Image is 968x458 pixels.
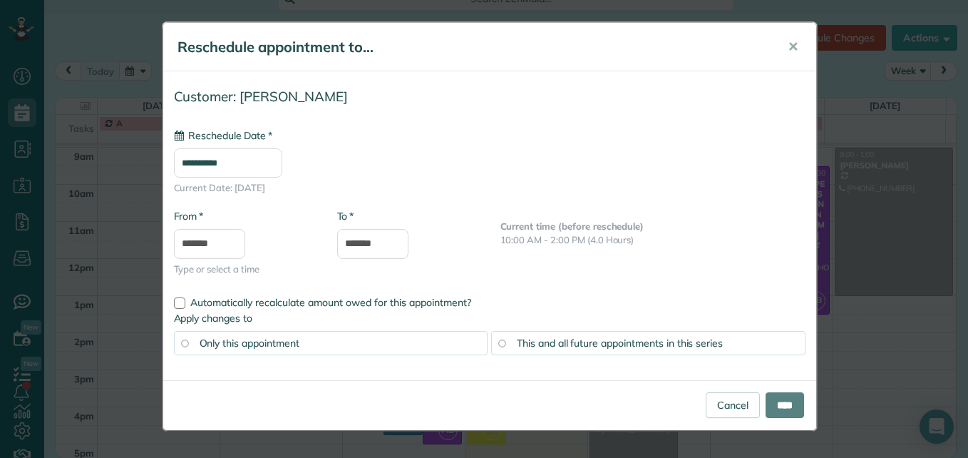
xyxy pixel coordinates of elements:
label: From [174,209,203,223]
h4: Customer: [PERSON_NAME] [174,89,805,104]
span: Only this appointment [200,337,299,350]
label: Reschedule Date [174,128,272,143]
input: Only this appointment [181,340,188,347]
a: Cancel [706,392,760,418]
span: This and all future appointments in this series [517,337,723,350]
span: Current Date: [DATE] [174,181,805,195]
span: Type or select a time [174,263,316,276]
label: To [337,209,354,223]
span: Automatically recalculate amount owed for this appointment? [190,296,471,309]
p: 10:00 AM - 2:00 PM (4.0 Hours) [500,233,805,247]
label: Apply changes to [174,311,805,325]
input: This and all future appointments in this series [498,340,505,347]
b: Current time (before reschedule) [500,220,644,232]
span: ✕ [788,39,798,55]
h5: Reschedule appointment to... [177,37,768,57]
